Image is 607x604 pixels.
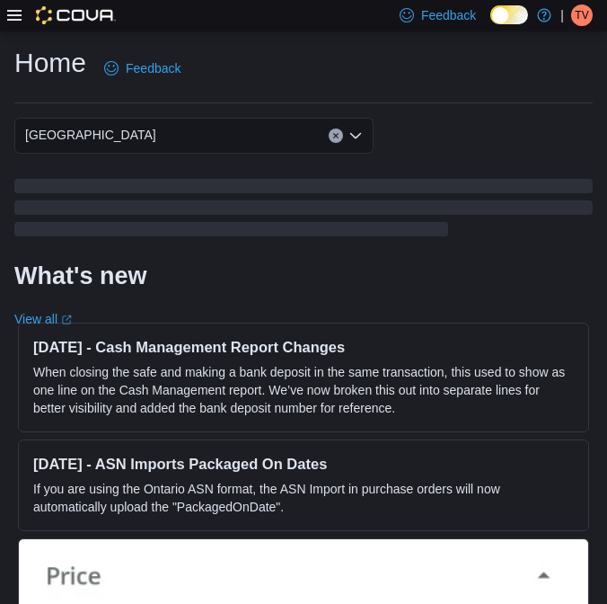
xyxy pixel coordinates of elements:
[348,129,363,143] button: Open list of options
[61,315,72,325] svg: External link
[33,363,574,417] p: When closing the safe and making a bank deposit in the same transaction, this used to show as one...
[14,312,72,326] a: View allExternal link
[490,5,528,24] input: Dark Mode
[33,338,574,356] h3: [DATE] - Cash Management Report Changes
[571,4,593,26] div: Toni Vape
[490,24,491,25] span: Dark Mode
[97,50,188,86] a: Feedback
[126,59,180,77] span: Feedback
[33,455,574,473] h3: [DATE] - ASN Imports Packaged On Dates
[33,480,574,516] p: If you are using the Ontario ASN format, the ASN Import in purchase orders will now automatically...
[14,262,146,290] h2: What's new
[329,129,343,143] button: Clear input
[560,4,564,26] p: |
[14,182,593,240] span: Loading
[421,6,476,24] span: Feedback
[36,6,116,24] img: Cova
[14,45,86,81] h1: Home
[25,124,156,146] span: [GEOGRAPHIC_DATA]
[575,4,588,26] span: TV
